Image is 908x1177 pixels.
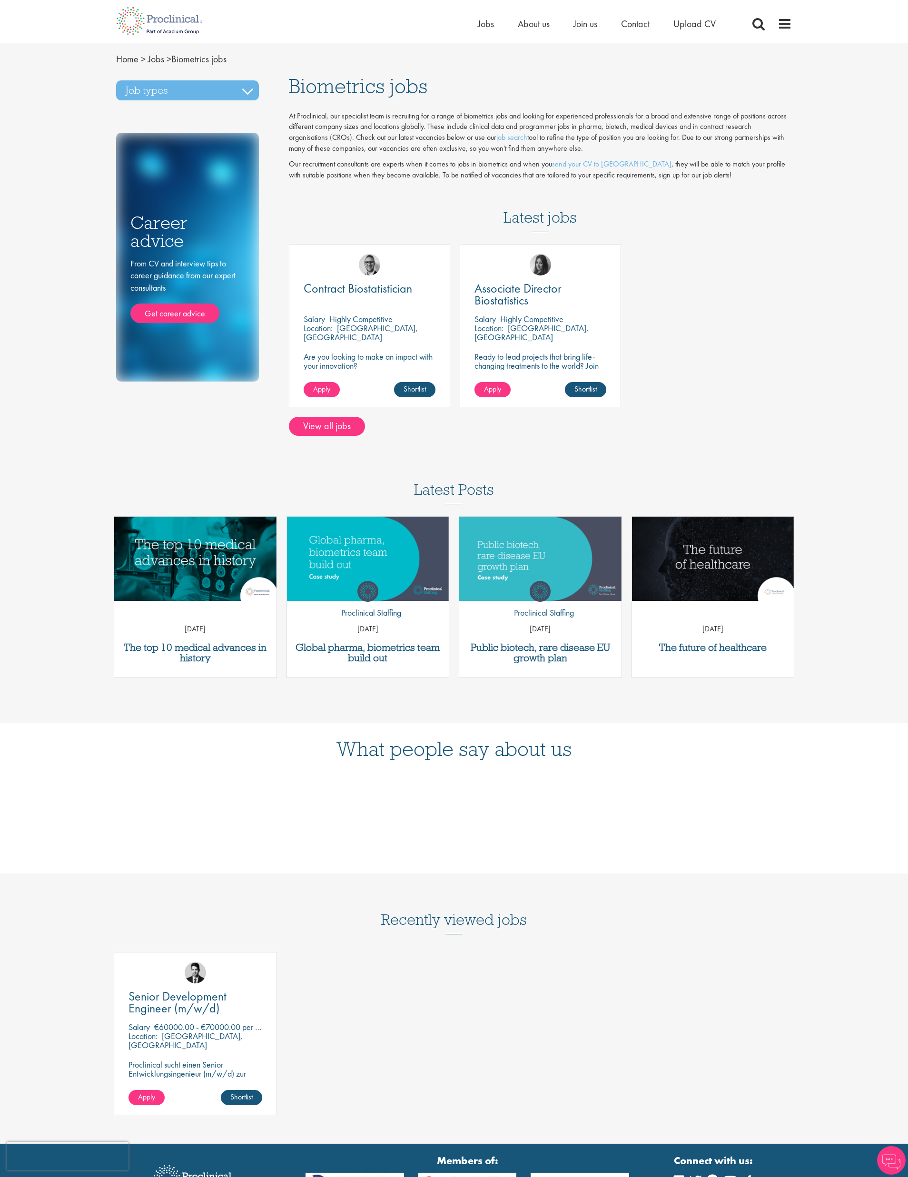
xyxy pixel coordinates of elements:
[128,991,262,1014] a: Senior Development Engineer (m/w/d)
[116,53,227,65] span: Biometrics jobs
[673,18,716,30] a: Upload CV
[478,18,494,30] a: Jobs
[292,642,444,663] a: Global pharma, biometrics team build out
[474,352,606,397] p: Ready to lead projects that bring life-changing treatments to the world? Join our client at the f...
[552,159,671,169] a: send your CV to [GEOGRAPHIC_DATA]
[621,18,650,30] a: Contact
[304,382,340,397] a: Apply
[507,581,574,624] a: Proclinical Staffing Proclinical Staffing
[128,1090,165,1105] a: Apply
[130,304,219,324] a: Get career advice
[114,517,276,601] img: Top 10 medical advances in history
[459,517,622,601] a: Link to a post
[394,382,435,397] a: Shortlist
[138,1092,155,1102] span: Apply
[484,384,501,394] span: Apply
[289,417,365,436] a: View all jobs
[530,254,551,275] img: Heidi Hennigan
[167,53,171,65] span: >
[877,1146,906,1175] img: Chatbot
[114,517,276,601] a: Link to a post
[474,314,496,324] span: Salary
[474,280,562,308] span: Associate Director Biostatistics
[334,581,401,624] a: Proclinical Staffing Proclinical Staffing
[304,323,333,333] span: Location:
[287,517,449,601] a: Link to a post
[154,1021,276,1032] p: €60000.00 - €70000.00 per annum
[109,778,799,845] iframe: Customer reviews powered by Trustpilot
[329,314,393,324] p: Highly Competitive
[573,18,597,30] a: Join us
[313,384,330,394] span: Apply
[114,624,276,635] p: [DATE]
[116,53,138,65] a: breadcrumb link to Home
[304,352,435,370] p: Are you looking to make an impact with your innovation?
[474,283,606,306] a: Associate Director Biostatistics
[130,214,245,250] h3: Career advice
[359,254,380,275] img: George Breen
[632,517,794,601] img: Future of healthcare
[474,382,511,397] a: Apply
[304,280,412,296] span: Contract Biostatistician
[357,581,378,602] img: Proclinical Staffing
[304,283,435,294] a: Contract Biostatistician
[128,1060,262,1087] p: Proclinical sucht einen Senior Entwicklungsingenieur (m/w/d) zur Festanstellung bei unserem Kunden.
[128,988,227,1016] span: Senior Development Engineer (m/w/d)
[128,1030,243,1050] p: [GEOGRAPHIC_DATA], [GEOGRAPHIC_DATA]
[128,1021,150,1032] span: Salary
[464,642,617,663] a: Public biotech, rare disease EU growth plan
[221,1090,262,1105] a: Shortlist
[381,888,527,934] h3: Recently viewed jobs
[130,257,245,324] div: From CV and interview tips to career guidance from our expert consultants
[637,642,790,653] a: The future of healthcare
[148,53,164,65] a: breadcrumb link to Jobs
[474,323,589,343] p: [GEOGRAPHIC_DATA], [GEOGRAPHIC_DATA]
[518,18,550,30] a: About us
[306,1153,629,1168] strong: Members of:
[632,517,794,601] a: Link to a post
[128,1030,158,1041] span: Location:
[289,73,427,99] span: Biometrics jobs
[565,382,606,397] a: Shortlist
[632,624,794,635] p: [DATE]
[500,314,563,324] p: Highly Competitive
[185,962,206,983] img: Thomas Wenig
[496,132,527,142] a: job search
[674,1153,755,1168] strong: Connect with us:
[507,607,574,619] p: Proclinical Staffing
[459,517,622,601] img: Public biotech, rare disease EU growth plan thumbnail
[116,80,259,100] h3: Job types
[287,624,449,635] p: [DATE]
[289,159,792,181] p: Our recruitment consultants are experts when it comes to jobs in biometrics and when you , they w...
[530,581,551,602] img: Proclinical Staffing
[503,186,577,232] h3: Latest jobs
[304,323,418,343] p: [GEOGRAPHIC_DATA], [GEOGRAPHIC_DATA]
[459,624,622,635] p: [DATE]
[141,53,146,65] span: >
[119,642,272,663] a: The top 10 medical advances in history
[414,481,494,504] h3: Latest Posts
[289,111,792,154] p: At Proclinical, our specialist team is recruiting for a range of biometrics jobs and looking for ...
[334,607,401,619] p: Proclinical Staffing
[474,323,503,333] span: Location:
[7,1142,128,1170] iframe: reCAPTCHA
[304,314,325,324] span: Salary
